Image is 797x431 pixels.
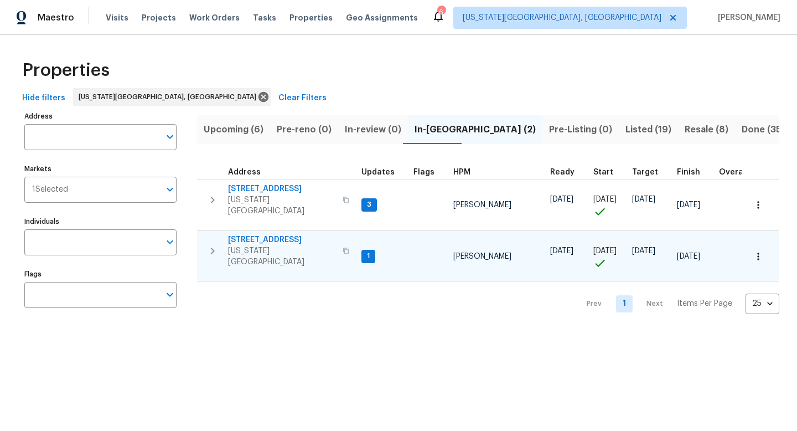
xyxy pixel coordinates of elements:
[24,113,177,120] label: Address
[162,129,178,145] button: Open
[746,289,779,318] div: 25
[38,12,74,23] span: Maestro
[677,168,710,176] div: Projected renovation finish date
[550,247,573,255] span: [DATE]
[73,88,271,106] div: [US_STATE][GEOGRAPHIC_DATA], [GEOGRAPHIC_DATA]
[677,201,700,209] span: [DATE]
[361,168,395,176] span: Updates
[32,185,68,194] span: 1 Selected
[677,168,700,176] span: Finish
[228,245,336,268] span: [US_STATE][GEOGRAPHIC_DATA]
[345,122,401,137] span: In-review (0)
[632,196,655,203] span: [DATE]
[228,183,336,194] span: [STREET_ADDRESS]
[437,7,445,18] div: 6
[189,12,240,23] span: Work Orders
[289,12,333,23] span: Properties
[346,12,418,23] span: Geo Assignments
[593,168,623,176] div: Actual renovation start date
[463,12,661,23] span: [US_STATE][GEOGRAPHIC_DATA], [GEOGRAPHIC_DATA]
[363,200,376,209] span: 3
[363,252,374,261] span: 1
[413,168,434,176] span: Flags
[713,12,780,23] span: [PERSON_NAME]
[22,65,110,76] span: Properties
[632,247,655,255] span: [DATE]
[278,91,327,105] span: Clear Filters
[593,196,617,203] span: [DATE]
[79,91,261,102] span: [US_STATE][GEOGRAPHIC_DATA], [GEOGRAPHIC_DATA]
[593,168,613,176] span: Start
[453,168,470,176] span: HPM
[742,122,791,137] span: Done (358)
[204,122,263,137] span: Upcoming (6)
[550,168,584,176] div: Earliest renovation start date (first business day after COE or Checkout)
[632,168,658,176] span: Target
[24,218,177,225] label: Individuals
[142,12,176,23] span: Projects
[589,179,628,230] td: Project started on time
[685,122,728,137] span: Resale (8)
[576,289,779,319] nav: Pagination Navigation
[162,182,178,197] button: Open
[632,168,668,176] div: Target renovation project end date
[253,14,276,22] span: Tasks
[453,253,511,260] span: [PERSON_NAME]
[550,168,575,176] span: Ready
[677,253,700,260] span: [DATE]
[616,295,633,312] a: Goto page 1
[162,287,178,302] button: Open
[162,234,178,250] button: Open
[18,88,70,109] button: Hide filters
[228,168,261,176] span: Address
[24,271,177,278] label: Flags
[593,247,617,255] span: [DATE]
[589,231,628,282] td: Project started on time
[453,201,511,209] span: [PERSON_NAME]
[677,298,732,309] p: Items Per Page
[550,196,573,203] span: [DATE]
[22,91,65,105] span: Hide filters
[549,122,612,137] span: Pre-Listing (0)
[415,122,536,137] span: In-[GEOGRAPHIC_DATA] (2)
[625,122,671,137] span: Listed (19)
[277,122,332,137] span: Pre-reno (0)
[719,168,758,176] div: Days past target finish date
[106,12,128,23] span: Visits
[274,88,331,109] button: Clear Filters
[24,166,177,172] label: Markets
[228,194,336,217] span: [US_STATE][GEOGRAPHIC_DATA]
[719,168,748,176] span: Overall
[228,234,336,245] span: [STREET_ADDRESS]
